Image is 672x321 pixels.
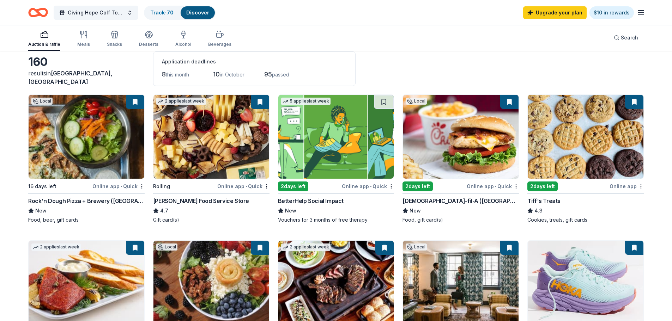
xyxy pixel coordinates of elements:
span: 4.7 [160,206,168,215]
span: • [121,184,122,189]
img: Image for Rock'n Dough Pizza + Brewery (Nashville) [29,95,144,179]
div: 2 days left [278,181,308,191]
button: Alcohol [175,27,191,51]
div: 2 days left [527,181,558,191]
span: Search [621,33,638,42]
div: Vouchers for 3 months of free therapy [278,216,394,223]
span: • [370,184,371,189]
button: Giving Hope Golf Tournament [54,6,138,20]
div: [PERSON_NAME] Food Service Store [153,197,249,205]
span: New [410,206,421,215]
button: Desserts [139,27,158,51]
span: New [285,206,296,215]
div: Online app Quick [217,182,270,191]
div: [DEMOGRAPHIC_DATA]-fil-A ([GEOGRAPHIC_DATA]) [402,197,519,205]
button: Track· 70Discover [144,6,216,20]
div: Local [406,243,427,251]
span: in [28,70,113,85]
span: New [35,206,47,215]
span: • [246,184,247,189]
div: Gift card(s) [153,216,270,223]
div: Food, beer, gift cards [28,216,145,223]
div: 16 days left [28,182,56,191]
div: Alcohol [175,42,191,47]
span: 8 [162,70,166,78]
span: 95 [264,70,272,78]
span: 4.3 [534,206,543,215]
div: Tiff's Treats [527,197,561,205]
span: passed [272,72,289,78]
a: Image for Rock'n Dough Pizza + Brewery (Nashville)Local16 days leftOnline app•QuickRock'n Dough P... [28,94,145,223]
div: Local [31,98,53,105]
div: 2 days left [402,181,433,191]
a: Upgrade your plan [523,6,587,19]
span: [GEOGRAPHIC_DATA], [GEOGRAPHIC_DATA] [28,70,113,85]
div: 5 applies last week [281,98,331,105]
div: Online app Quick [342,182,394,191]
div: Snacks [107,42,122,47]
span: 10 [213,70,220,78]
button: Meals [77,27,90,51]
div: Auction & raffle [28,42,60,47]
div: Beverages [208,42,231,47]
div: Rolling [153,182,170,191]
button: Beverages [208,27,231,51]
a: Image for BetterHelp Social Impact5 applieslast week2days leftOnline app•QuickBetterHelp Social I... [278,94,394,223]
img: Image for Tiff's Treats [528,95,643,179]
button: Snacks [107,27,122,51]
span: • [495,184,496,189]
img: Image for BetterHelp Social Impact [278,95,394,179]
div: Online app Quick [92,182,145,191]
div: 2 applies last week [281,243,331,251]
a: Image for Gordon Food Service Store2 applieslast weekRollingOnline app•Quick[PERSON_NAME] Food Se... [153,94,270,223]
img: Image for Gordon Food Service Store [153,95,269,179]
div: Meals [77,42,90,47]
div: Local [406,98,427,105]
div: Food, gift card(s) [402,216,519,223]
div: Rock'n Dough Pizza + Brewery ([GEOGRAPHIC_DATA]) [28,197,145,205]
button: Auction & raffle [28,27,60,51]
span: this month [166,72,189,78]
a: Discover [186,10,209,16]
div: 160 [28,55,145,69]
div: results [28,69,145,86]
span: Giving Hope Golf Tournament [68,8,124,17]
div: Desserts [139,42,158,47]
a: Track· 70 [150,10,174,16]
span: in October [220,72,244,78]
button: Search [608,31,644,45]
div: Cookies, treats, gift cards [527,216,644,223]
div: Application deadlines [162,57,347,66]
a: Image for Tiff's Treats2days leftOnline appTiff's Treats4.3Cookies, treats, gift cards [527,94,644,223]
div: 2 applies last week [31,243,81,251]
div: Online app Quick [467,182,519,191]
img: Image for Chick-fil-A (Nashville Nolensville Pike) [403,95,519,179]
div: 2 applies last week [156,98,206,105]
a: $10 in rewards [589,6,634,19]
a: Image for Chick-fil-A (Nashville Nolensville Pike)Local2days leftOnline app•Quick[DEMOGRAPHIC_DAT... [402,94,519,223]
div: Online app [610,182,644,191]
a: Home [28,4,48,21]
div: BetterHelp Social Impact [278,197,344,205]
div: Local [156,243,177,251]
